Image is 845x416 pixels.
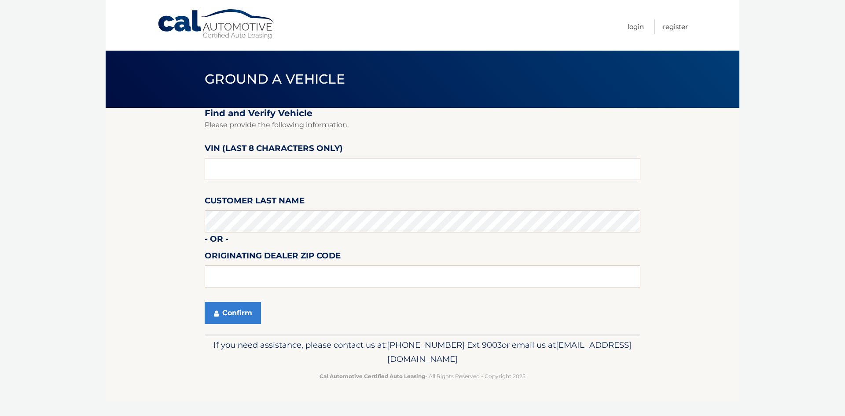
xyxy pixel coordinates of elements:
label: Originating Dealer Zip Code [205,249,341,265]
strong: Cal Automotive Certified Auto Leasing [320,373,425,379]
a: Cal Automotive [157,9,276,40]
a: Register [663,19,688,34]
label: - or - [205,232,228,249]
label: Customer Last Name [205,194,305,210]
h2: Find and Verify Vehicle [205,108,640,119]
p: Please provide the following information. [205,119,640,131]
button: Confirm [205,302,261,324]
span: Ground a Vehicle [205,71,345,87]
span: [PHONE_NUMBER] Ext 9003 [387,340,502,350]
label: VIN (last 8 characters only) [205,142,343,158]
p: If you need assistance, please contact us at: or email us at [210,338,635,366]
p: - All Rights Reserved - Copyright 2025 [210,372,635,381]
a: Login [628,19,644,34]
